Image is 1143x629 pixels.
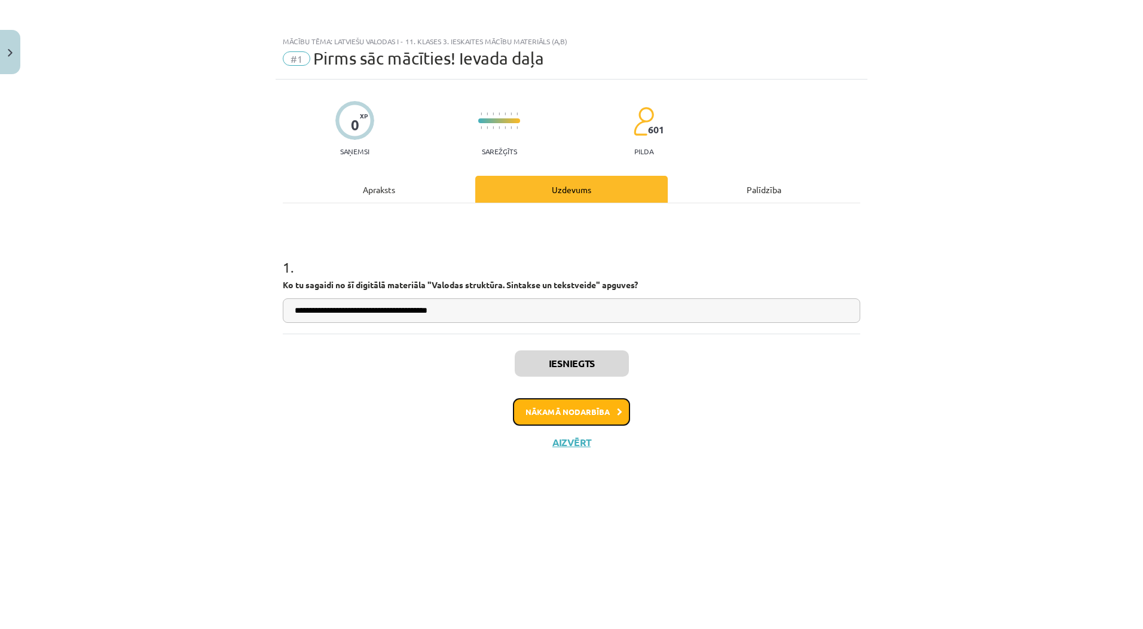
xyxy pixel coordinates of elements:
[499,112,500,115] img: icon-short-line-57e1e144782c952c97e751825c79c345078a6d821885a25fce030b3d8c18986b.svg
[511,126,512,129] img: icon-short-line-57e1e144782c952c97e751825c79c345078a6d821885a25fce030b3d8c18986b.svg
[513,398,630,426] button: Nākamā nodarbība
[335,147,374,155] p: Saņemsi
[511,112,512,115] img: icon-short-line-57e1e144782c952c97e751825c79c345078a6d821885a25fce030b3d8c18986b.svg
[481,112,482,115] img: icon-short-line-57e1e144782c952c97e751825c79c345078a6d821885a25fce030b3d8c18986b.svg
[475,176,668,203] div: Uzdevums
[493,112,494,115] img: icon-short-line-57e1e144782c952c97e751825c79c345078a6d821885a25fce030b3d8c18986b.svg
[487,126,488,129] img: icon-short-line-57e1e144782c952c97e751825c79c345078a6d821885a25fce030b3d8c18986b.svg
[517,112,518,115] img: icon-short-line-57e1e144782c952c97e751825c79c345078a6d821885a25fce030b3d8c18986b.svg
[517,126,518,129] img: icon-short-line-57e1e144782c952c97e751825c79c345078a6d821885a25fce030b3d8c18986b.svg
[360,112,368,119] span: XP
[633,106,654,136] img: students-c634bb4e5e11cddfef0936a35e636f08e4e9abd3cc4e673bd6f9a4125e45ecb1.svg
[499,126,500,129] img: icon-short-line-57e1e144782c952c97e751825c79c345078a6d821885a25fce030b3d8c18986b.svg
[351,117,359,133] div: 0
[432,279,505,290] b: Valodas struktūra.
[283,279,432,290] strong: Ko tu sagaidi no šī digitālā materiāla "
[515,350,629,377] button: Iesniegts
[634,147,653,155] p: pilda
[481,126,482,129] img: icon-short-line-57e1e144782c952c97e751825c79c345078a6d821885a25fce030b3d8c18986b.svg
[8,49,13,57] img: icon-close-lesson-0947bae3869378f0d4975bcd49f059093ad1ed9edebbc8119c70593378902aed.svg
[487,112,488,115] img: icon-short-line-57e1e144782c952c97e751825c79c345078a6d821885a25fce030b3d8c18986b.svg
[482,147,517,155] p: Sarežģīts
[648,124,664,135] span: 601
[668,176,860,203] div: Palīdzība
[596,279,638,290] strong: " apguves?
[283,51,310,66] span: #1
[283,176,475,203] div: Apraksts
[506,279,596,290] b: Sintakse un tekstveide
[283,37,860,45] div: Mācību tēma: Latviešu valodas i - 11. klases 3. ieskaites mācību materiāls (a,b)
[283,238,860,275] h1: 1 .
[549,436,594,448] button: Aizvērt
[505,112,506,115] img: icon-short-line-57e1e144782c952c97e751825c79c345078a6d821885a25fce030b3d8c18986b.svg
[493,126,494,129] img: icon-short-line-57e1e144782c952c97e751825c79c345078a6d821885a25fce030b3d8c18986b.svg
[505,126,506,129] img: icon-short-line-57e1e144782c952c97e751825c79c345078a6d821885a25fce030b3d8c18986b.svg
[313,48,544,68] span: Pirms sāc mācīties! Ievada daļa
